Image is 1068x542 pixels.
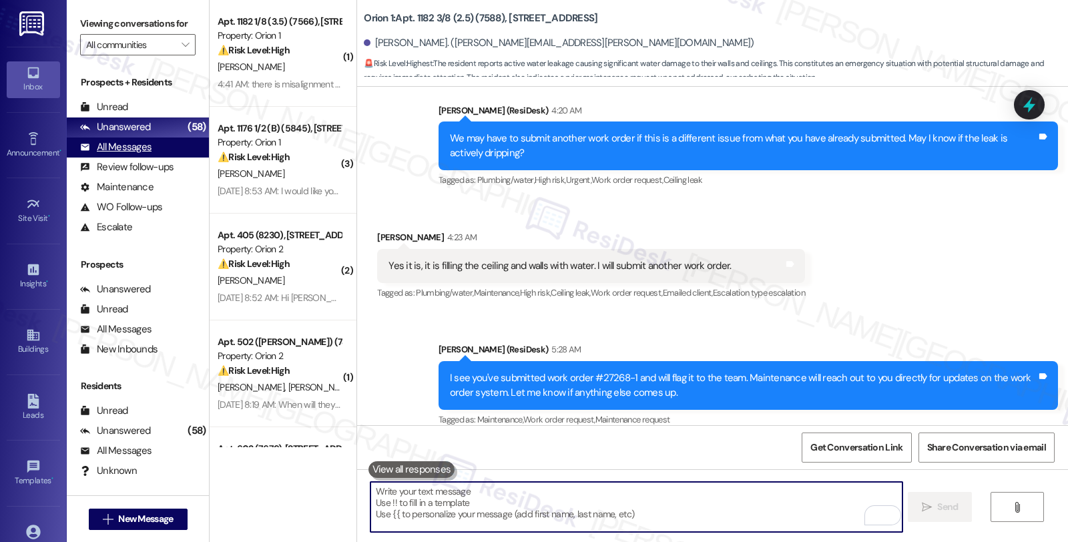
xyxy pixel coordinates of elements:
[80,160,174,174] div: Review follow-ups
[7,390,60,426] a: Leads
[810,441,902,455] span: Get Conversation Link
[80,180,154,194] div: Maintenance
[218,15,341,29] div: Apt. 1182 1/8 (3.5) (7566), [STREET_ADDRESS]
[477,174,535,186] span: Plumbing/water ,
[663,174,702,186] span: Ceiling leak
[218,349,341,363] div: Property: Orion 2
[218,121,341,135] div: Apt. 1176 1/2 (B) (5845), [STREET_ADDRESS]
[218,398,807,411] div: [DATE] 8:19 AM: When will they reach out? Is there a timeline? I have to go to the study room jus...
[218,29,341,43] div: Property: Orion 1
[218,78,541,90] div: 4:41 AM: there is misalignment with the door. one of the doors is not connected at all
[80,140,152,154] div: All Messages
[182,39,189,50] i: 
[377,283,804,302] div: Tagged as:
[48,212,50,221] span: •
[184,421,209,441] div: (58)
[80,302,128,316] div: Unread
[591,174,663,186] span: Work order request ,
[566,174,591,186] span: Urgent ,
[89,509,188,530] button: New Message
[67,379,209,393] div: Residents
[218,61,284,73] span: [PERSON_NAME]
[80,464,137,478] div: Unknown
[548,103,581,117] div: 4:20 AM
[80,404,128,418] div: Unread
[218,44,290,56] strong: ⚠️ Risk Level: High
[535,174,566,186] span: High risk ,
[218,364,290,376] strong: ⚠️ Risk Level: High
[7,61,60,97] a: Inbox
[713,287,805,298] span: Escalation type escalation
[439,170,1058,190] div: Tagged as:
[218,381,288,393] span: [PERSON_NAME]
[67,258,209,272] div: Prospects
[937,500,958,514] span: Send
[218,258,290,270] strong: ⚠️ Risk Level: High
[377,230,804,249] div: [PERSON_NAME]
[19,11,47,36] img: ResiDesk Logo
[364,58,433,69] strong: 🚨 Risk Level: Highest
[218,151,290,163] strong: ⚠️ Risk Level: High
[520,287,551,298] span: High risk ,
[918,433,1055,463] button: Share Conversation via email
[288,381,363,393] span: [PERSON_NAME]*
[103,514,113,525] i: 
[218,442,341,456] div: Apt. 603 (7679), [STREET_ADDRESS]
[80,200,162,214] div: WO Follow-ups
[86,34,174,55] input: All communities
[523,414,595,425] span: Work order request ,
[474,287,520,298] span: Maintenance ,
[46,277,48,286] span: •
[364,11,597,25] b: Orion 1: Apt. 1182 3/8 (2.5) (7588), [STREET_ADDRESS]
[218,274,284,286] span: [PERSON_NAME]
[80,100,128,114] div: Unread
[51,474,53,483] span: •
[80,282,151,296] div: Unanswered
[551,287,591,298] span: Ceiling leak ,
[1012,502,1022,513] i: 
[218,335,341,349] div: Apt. 502 ([PERSON_NAME]) (7468), [STREET_ADDRESS][PERSON_NAME]
[450,371,1037,400] div: I see you've submitted work order #27268-1 and will flag it to the team. Maintenance will reach o...
[184,117,209,138] div: (58)
[439,342,1058,361] div: [PERSON_NAME] (ResiDesk)
[927,441,1046,455] span: Share Conversation via email
[218,228,341,242] div: Apt. 405 (8230), [STREET_ADDRESS][PERSON_NAME]
[439,410,1058,429] div: Tagged as:
[364,57,1068,85] span: : The resident reports active water leakage causing significant water damage to their walls and c...
[416,287,473,298] span: Plumbing/water ,
[218,168,284,180] span: [PERSON_NAME]
[595,414,670,425] span: Maintenance request
[450,131,1037,160] div: We may have to submit another work order if this is a different issue from what you have already ...
[80,120,151,134] div: Unanswered
[7,193,60,229] a: Site Visit •
[218,185,755,197] div: [DATE] 8:53 AM: I would like you to pass on to the team, but the thing is that it seems like you ...
[218,242,341,256] div: Property: Orion 2
[439,103,1058,122] div: [PERSON_NAME] (ResiDesk)
[370,482,902,532] textarea: To enrich screen reader interactions, please activate Accessibility in Grammarly extension settings
[80,444,152,458] div: All Messages
[80,342,158,356] div: New Inbounds
[59,146,61,156] span: •
[67,75,209,89] div: Prospects + Residents
[444,230,477,244] div: 4:23 AM
[118,512,173,526] span: New Message
[80,220,132,234] div: Escalate
[364,36,754,50] div: [PERSON_NAME]. ([PERSON_NAME][EMAIL_ADDRESS][PERSON_NAME][DOMAIN_NAME])
[922,502,932,513] i: 
[591,287,663,298] span: Work order request ,
[477,414,523,425] span: Maintenance ,
[80,13,196,34] label: Viewing conversations for
[663,287,713,298] span: Emailed client ,
[7,455,60,491] a: Templates •
[548,342,581,356] div: 5:28 AM
[80,424,151,438] div: Unanswered
[80,322,152,336] div: All Messages
[802,433,911,463] button: Get Conversation Link
[7,324,60,360] a: Buildings
[388,259,731,273] div: Yes it is, it is filling the ceiling and walls with water. I will submit another work order.
[7,258,60,294] a: Insights •
[908,492,973,522] button: Send
[218,135,341,150] div: Property: Orion 1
